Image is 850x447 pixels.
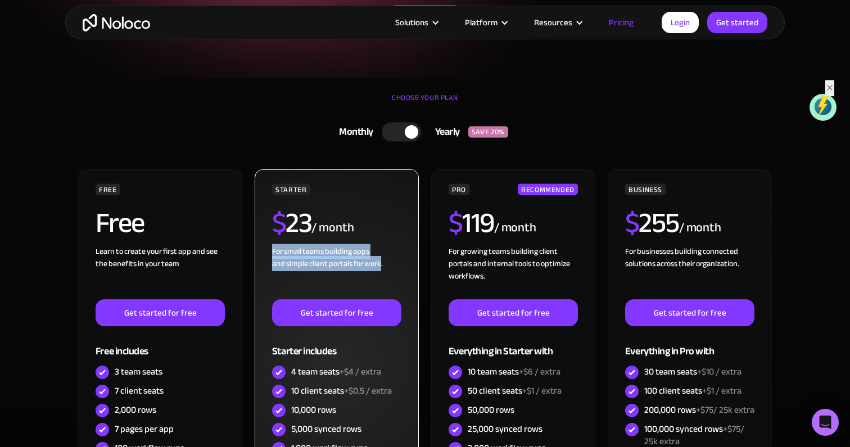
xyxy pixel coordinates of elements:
a: Pricing [595,15,648,30]
span: +$6 / extra [519,363,560,380]
a: Get started for free [449,299,578,326]
span: $ [449,197,463,249]
div: STARTER [272,184,310,195]
div: Everything in Starter with [449,326,578,363]
div: PRO [449,184,469,195]
div: 2,000 rows [115,404,156,416]
span: +$10 / extra [697,363,742,380]
div: Resources [534,15,572,30]
div: RECOMMENDED [518,184,578,195]
h2: 119 [449,209,494,237]
div: Platform [465,15,498,30]
div: CHOOSE YOUR PLAN [76,89,774,117]
div: / month [494,219,536,237]
div: 30 team seats [644,366,742,378]
span: +$75/ 25k extra [696,402,754,418]
div: Learn to create your first app and see the benefits in your team ‍ [96,245,225,299]
span: +$1 / extra [522,382,562,399]
div: Monthly [325,124,382,140]
h2: 255 [625,209,679,237]
div: Everything in Pro with [625,326,754,363]
div: Resources [520,15,595,30]
a: Get started [707,12,767,33]
a: Get started for free [272,299,401,326]
div: 4 team seats [291,366,381,378]
a: home [83,14,150,31]
div: 7 pages per app [115,423,174,435]
a: Get started for free [625,299,754,326]
div: 100 client seats [644,385,742,397]
div: Open Intercom Messenger [812,409,839,436]
div: Solutions [381,15,451,30]
div: 25,000 synced rows [468,423,542,435]
div: 10,000 rows [291,404,336,416]
div: BUSINESS [625,184,666,195]
div: 3 team seats [115,366,162,378]
div: 10 client seats [291,385,392,397]
div: / month [679,219,721,237]
div: For businesses building connected solutions across their organization. ‍ [625,245,754,299]
div: 7 client seats [115,385,164,397]
div: Platform [451,15,520,30]
div: 200,000 rows [644,404,754,416]
div: For growing teams building client portals and internal tools to optimize workflows. [449,245,578,299]
h2: Free [96,209,144,237]
span: $ [625,197,639,249]
div: Starter includes [272,326,401,363]
div: 10 team seats [468,366,560,378]
div: 50 client seats [468,385,562,397]
div: Yearly [421,124,468,140]
span: +$0.5 / extra [344,382,392,399]
h2: 23 [272,209,312,237]
a: Login [662,12,699,33]
div: For small teams building apps and simple client portals for work. ‍ [272,245,401,299]
div: 50,000 rows [468,404,514,416]
div: FREE [96,184,120,195]
div: 5,000 synced rows [291,423,361,435]
div: Free includes [96,326,225,363]
div: SAVE 20% [468,126,508,138]
a: Get started for free [96,299,225,326]
span: +$1 / extra [702,382,742,399]
div: / month [311,219,354,237]
span: +$4 / extra [340,363,381,380]
div: Solutions [395,15,428,30]
span: $ [272,197,286,249]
